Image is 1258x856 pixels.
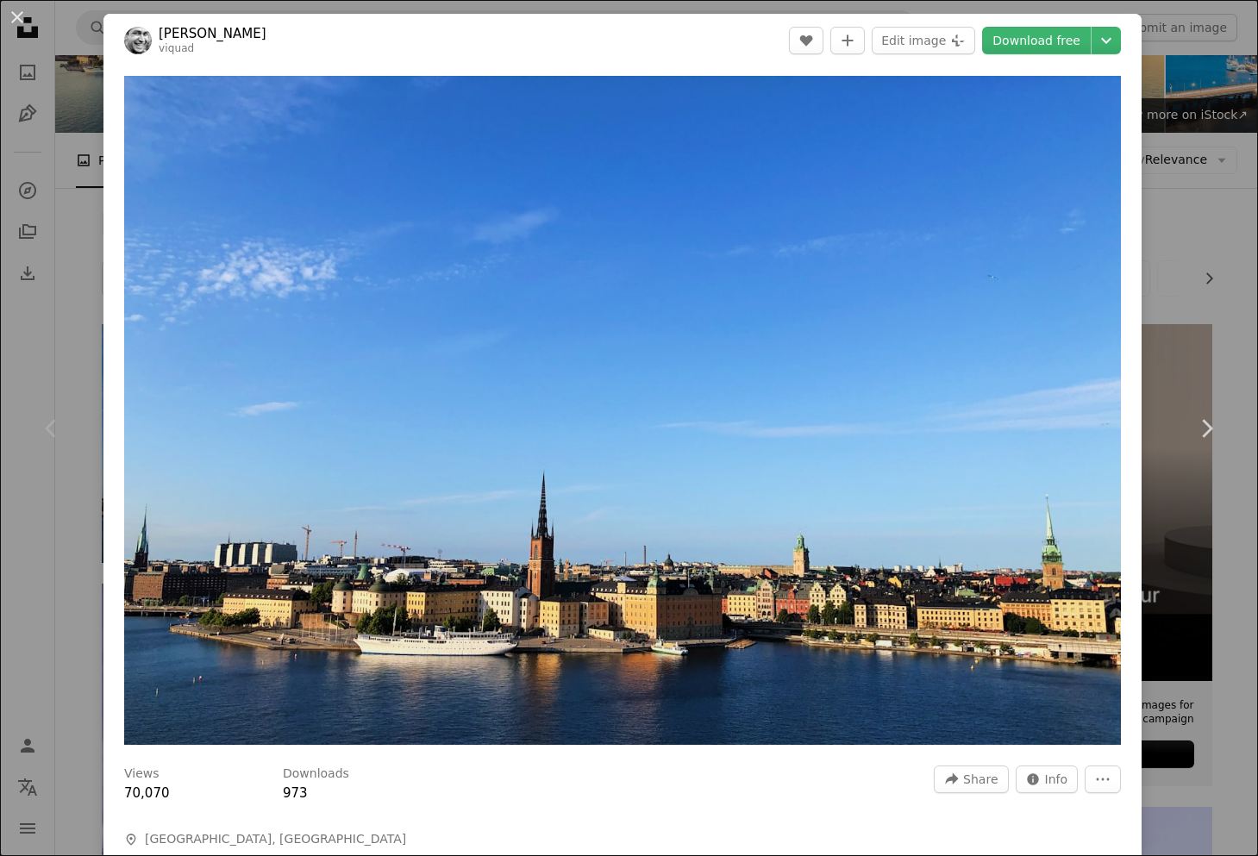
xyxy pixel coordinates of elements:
[789,27,823,54] button: Like
[159,25,266,42] a: [PERSON_NAME]
[1016,765,1079,793] button: Stats about this image
[145,831,406,848] span: [GEOGRAPHIC_DATA], [GEOGRAPHIC_DATA]
[124,765,160,783] h3: Views
[872,27,975,54] button: Edit image
[283,785,308,801] span: 973
[1155,346,1258,511] a: Next
[963,766,998,792] span: Share
[982,27,1091,54] a: Download free
[934,765,1008,793] button: Share this image
[159,42,194,54] a: viquad
[124,785,170,801] span: 70,070
[1085,765,1121,793] button: More Actions
[124,76,1121,745] button: Zoom in on this image
[1092,27,1121,54] button: Choose download size
[124,76,1121,745] img: city buildings near body of water under blue sky
[124,27,152,54] img: Go to Johan Anblick's profile
[283,765,349,783] h3: Downloads
[830,27,865,54] button: Add to Collection
[1045,766,1068,792] span: Info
